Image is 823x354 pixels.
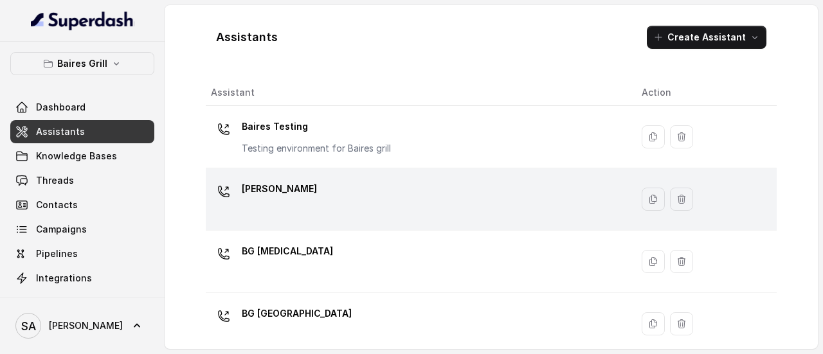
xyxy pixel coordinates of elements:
p: BG [GEOGRAPHIC_DATA] [242,303,352,324]
a: Assistants [10,120,154,143]
span: Dashboard [36,101,86,114]
a: Integrations [10,267,154,290]
span: Assistants [36,125,85,138]
h1: Assistants [216,27,278,48]
button: Create Assistant [647,26,766,49]
span: API Settings [36,296,92,309]
p: Testing environment for Baires grill [242,142,391,155]
button: Baires Grill [10,52,154,75]
text: SA [21,319,36,333]
th: Action [631,80,777,106]
th: Assistant [206,80,631,106]
a: Dashboard [10,96,154,119]
span: Pipelines [36,247,78,260]
img: light.svg [31,10,134,31]
p: Baires Testing [242,116,391,137]
span: Integrations [36,272,92,285]
a: Threads [10,169,154,192]
span: Knowledge Bases [36,150,117,163]
span: Threads [36,174,74,187]
a: API Settings [10,291,154,314]
p: BG [MEDICAL_DATA] [242,241,333,261]
span: [PERSON_NAME] [49,319,123,332]
span: Campaigns [36,223,87,236]
a: [PERSON_NAME] [10,308,154,344]
p: [PERSON_NAME] [242,179,317,199]
a: Contacts [10,193,154,217]
span: Contacts [36,199,78,211]
a: Knowledge Bases [10,145,154,168]
p: Baires Grill [57,56,107,71]
a: Campaigns [10,218,154,241]
a: Pipelines [10,242,154,265]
